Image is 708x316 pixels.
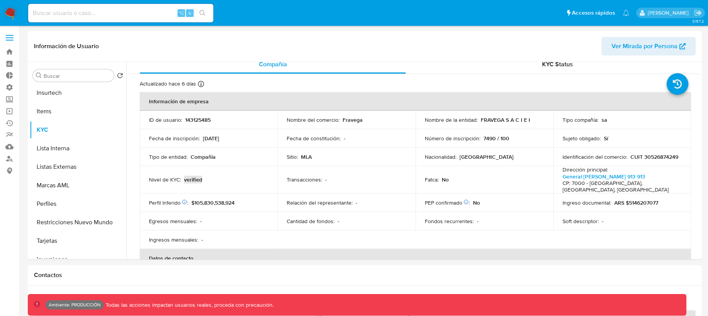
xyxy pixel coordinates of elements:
[259,60,287,69] span: Compañía
[30,195,126,213] button: Perfiles
[325,176,327,183] p: -
[301,153,312,160] p: MLA
[30,158,126,176] button: Listas Externas
[191,153,216,160] p: Compañia
[572,9,615,17] span: Accesos rápidos
[287,116,340,123] p: Nombre del comercio :
[149,236,198,243] p: Ingresos mensuales :
[425,116,478,123] p: Nombre de la entidad :
[344,135,345,142] p: -
[425,135,480,142] p: Número de inscripción :
[612,37,678,55] span: Ver Mirada por Persona
[34,42,99,50] h1: Información de Usuario
[36,72,42,79] button: Buscar
[149,116,182,123] p: ID de usuario :
[563,135,601,142] p: Sujeto obligado :
[602,116,607,123] p: sa
[481,116,530,123] p: FRAVEGA S A C I E I
[200,218,202,225] p: -
[149,153,188,160] p: Tipo de entidad :
[563,180,679,193] h4: CP: 7000 - [GEOGRAPHIC_DATA], [GEOGRAPHIC_DATA], [GEOGRAPHIC_DATA]
[140,249,691,267] th: Datos de contacto
[694,9,702,17] a: Salir
[623,10,629,16] a: Notificaciones
[614,199,658,206] p: ARS $5146207077
[28,8,213,18] input: Buscar usuario o caso...
[425,199,470,206] p: PEP confirmado :
[287,176,322,183] p: Transacciones :
[604,135,608,142] p: Sí
[30,102,126,121] button: Items
[338,218,339,225] p: -
[563,199,611,206] p: Ingreso documental :
[117,72,123,81] button: Volver al orden por defecto
[287,199,353,206] p: Relación del representante :
[630,153,678,160] p: CUIT 30526874249
[602,218,603,225] p: -
[194,8,210,18] button: search-icon
[104,301,274,309] p: Todas las acciones impactan usuarios reales, proceda con precaución.
[140,80,196,87] p: Actualizado hace 6 días
[184,176,202,183] p: verified
[648,9,691,17] p: kevin.palacios@mercadolibre.com
[563,116,598,123] p: Tipo compañía :
[356,199,357,206] p: -
[203,135,219,142] p: [DATE]
[473,199,480,206] p: No
[185,116,211,123] p: 143125485
[343,116,363,123] p: Fravega
[149,135,200,142] p: Fecha de inscripción :
[287,153,298,160] p: Sitio :
[483,135,509,142] p: 7490 / 100
[30,84,126,102] button: Insurtech
[30,176,126,195] button: Marcas AML
[30,232,126,250] button: Tarjetas
[542,60,573,69] span: KYC Status
[201,236,203,243] p: -
[425,218,474,225] p: Fondos recurrentes :
[189,9,191,17] span: s
[44,72,111,79] input: Buscar
[287,218,335,225] p: Cantidad de fondos :
[460,153,514,160] p: [GEOGRAPHIC_DATA]
[563,166,608,173] p: Dirección principal :
[477,218,478,225] p: -
[30,213,126,232] button: Restricciones Nuevo Mundo
[149,218,197,225] p: Egresos mensuales :
[287,135,341,142] p: Fecha de constitución :
[191,199,235,207] span: $105,830,538,924
[34,271,696,279] h1: Contactos
[30,250,126,269] button: Inversiones
[442,176,449,183] p: No
[49,303,101,306] p: Ambiente: PRODUCCIÓN
[149,176,181,183] p: Nivel de KYC :
[425,176,439,183] p: Fatca :
[149,199,188,206] p: Perfil Inferido :
[30,121,126,139] button: KYC
[425,153,456,160] p: Nacionalidad :
[140,92,691,111] th: Información de empresa
[178,9,184,17] span: ⌥
[563,173,645,180] a: General [PERSON_NAME] 913 913
[30,139,126,158] button: Lista Interna
[563,218,599,225] p: Soft descriptor :
[563,153,627,160] p: Identificación del comercio :
[602,37,696,55] button: Ver Mirada por Persona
